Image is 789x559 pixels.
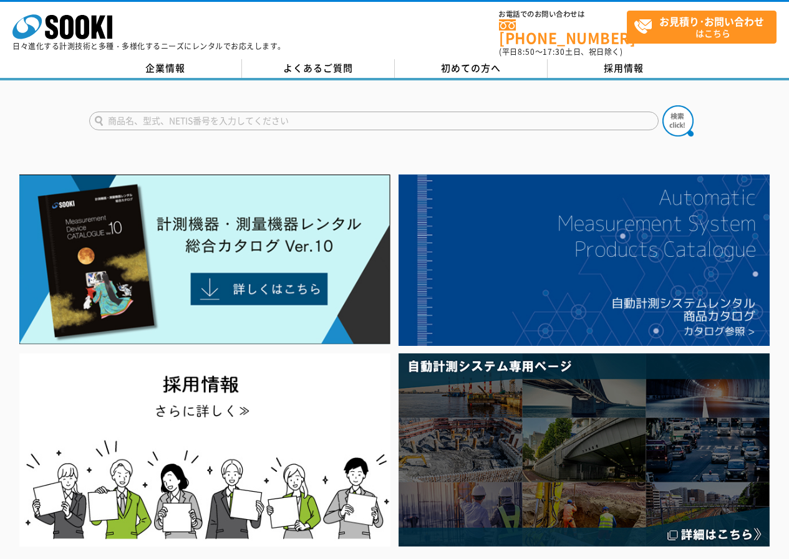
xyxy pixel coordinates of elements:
[499,46,622,57] span: (平日 ～ 土日、祝日除く)
[499,19,627,45] a: [PHONE_NUMBER]
[659,14,764,29] strong: お見積り･お問い合わせ
[627,11,777,44] a: お見積り･お問い合わせはこちら
[548,59,700,78] a: 採用情報
[543,46,565,57] span: 17:30
[12,42,286,50] p: 日々進化する計測技術と多種・多様化するニーズにレンタルでお応えします。
[518,46,535,57] span: 8:50
[399,353,770,546] img: 自動計測システム専用ページ
[89,112,659,130] input: 商品名、型式、NETIS番号を入力してください
[399,174,770,346] img: 自動計測システムカタログ
[19,174,390,345] img: Catalog Ver10
[499,11,627,18] span: お電話でのお問い合わせは
[441,61,501,75] span: 初めての方へ
[662,105,694,136] img: btn_search.png
[242,59,395,78] a: よくあるご質問
[634,11,776,42] span: はこちら
[19,353,390,546] img: SOOKI recruit
[395,59,548,78] a: 初めての方へ
[89,59,242,78] a: 企業情報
